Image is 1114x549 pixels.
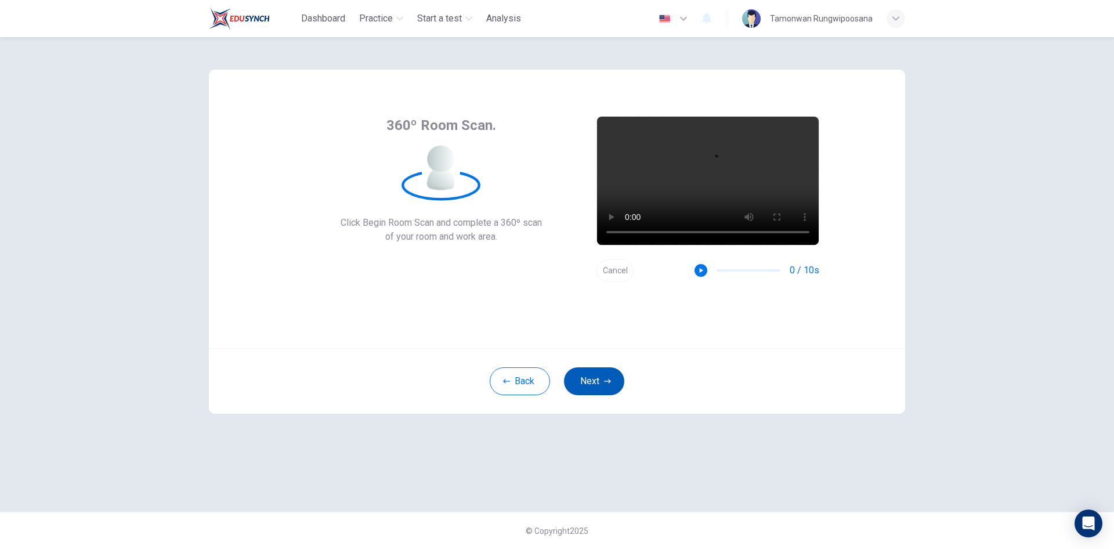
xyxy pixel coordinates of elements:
span: Click Begin Room Scan and complete a 360º scan [341,216,542,230]
div: Tamonwan Rungwipoosana [770,12,873,26]
span: Analysis [486,12,521,26]
span: Dashboard [301,12,345,26]
span: 360º Room Scan. [386,116,496,135]
span: 0 / 10s [790,263,819,277]
button: Next [564,367,624,395]
button: Practice [355,8,408,29]
button: Dashboard [296,8,350,29]
img: Profile picture [742,9,761,28]
div: Open Intercom Messenger [1075,510,1102,537]
a: Train Test logo [209,7,296,30]
span: © Copyright 2025 [526,526,588,536]
button: Back [490,367,550,395]
button: Cancel [596,259,634,282]
span: Start a test [417,12,462,26]
img: Train Test logo [209,7,270,30]
img: en [657,15,672,23]
span: of your room and work area. [341,230,542,244]
button: Start a test [413,8,477,29]
button: Analysis [482,8,526,29]
span: Practice [359,12,393,26]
